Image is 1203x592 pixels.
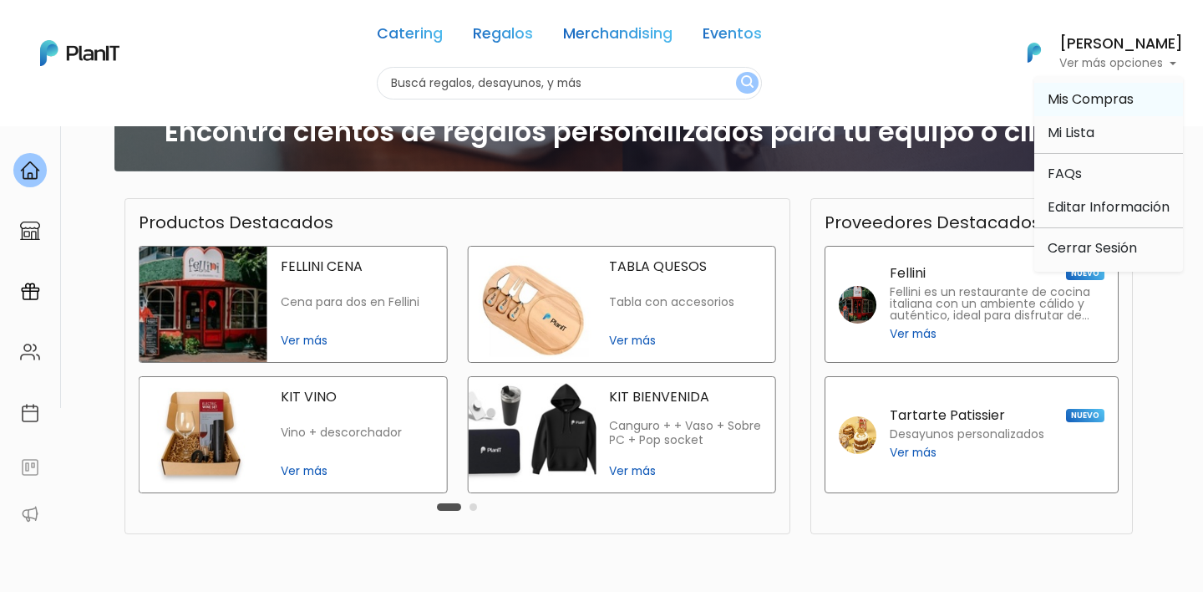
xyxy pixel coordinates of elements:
[87,254,255,271] span: ¡Escríbenos!
[1034,191,1183,224] a: Editar Información
[741,75,754,91] img: search_button-432b6d5273f82d61273b3651a40e1bd1b912527efae98b1b7a1b2c0702e16a8d.svg
[165,116,1113,148] h2: Encontrá cientos de regalos personalizados para tu equipo o clientes
[20,403,40,423] img: calendar-87d922413cdce8b2cf7b7f5f62616a5cf9e4887200fb71536465627b3292af00.svg
[890,429,1044,441] p: Desayunos personalizados
[437,503,461,511] button: Carousel Page 1 (Current Slide)
[1059,58,1183,69] p: Ver más opciones
[890,267,926,280] p: Fellini
[40,40,119,66] img: PlanIt Logo
[839,416,876,454] img: tartarte patissier
[281,260,433,273] p: FELLINI CENA
[140,377,267,492] img: kit vino
[20,342,40,362] img: people-662611757002400ad9ed0e3c099ab2801c6687ba6c219adb57efc949bc21e19d.svg
[467,376,775,493] a: kit bienvenida KIT BIENVENIDA Canguro + + Vaso + Sobre PC + Pop socket Ver más
[1034,157,1183,191] a: FAQs
[58,154,279,209] p: Ya probaste PlanitGO? Vas a poder automatizarlas acciones de todo el año. Escribinos para saber más!
[20,161,40,181] img: home-e721727adea9d79c4d83392d1f703f7f8bce08238fde08b1acbfd93340b81755.svg
[377,67,762,100] input: Buscá regalos, desayunos, y más
[433,497,481,517] div: Carousel Pagination
[1048,123,1094,142] span: Mi Lista
[609,260,761,273] p: TABLA QUESOS
[1066,267,1104,280] span: NUEVO
[703,27,762,47] a: Eventos
[20,221,40,241] img: marketplace-4ceaa7011d94191e9ded77b95e3339b90024bf715f7c57f8cf31f2d8c509eaba.svg
[467,246,775,363] a: tabla quesos TABLA QUESOS Tabla con accesorios Ver más
[825,246,1119,363] a: Fellini NUEVO Fellini es un restaurante de cocina italiana con un ambiente cálido y auténtico, id...
[609,295,761,309] p: Tabla con accesorios
[43,100,294,134] div: J
[890,325,937,343] span: Ver más
[255,251,284,271] i: insert_emoticon
[20,282,40,302] img: campaigns-02234683943229c281be62815700db0a1741e53638e28bf9629b52c665b00959.svg
[20,504,40,524] img: partners-52edf745621dab592f3b2c58e3bca9d71375a7ef29c3b500c9f145b62cc070d4.svg
[890,287,1104,322] p: Fellini es un restaurante de cocina italiana con un ambiente cálido y auténtico, ideal para disfr...
[139,212,333,232] h3: Productos Destacados
[609,419,761,448] p: Canguro + + Vaso + Sobre PC + Pop socket
[1034,83,1183,116] a: Mis Compras
[259,127,284,152] i: keyboard_arrow_down
[609,390,761,404] p: KIT BIENVENIDA
[1048,89,1134,109] span: Mis Compras
[139,246,447,363] a: fellini cena FELLINI CENA Cena para dos en Fellini Ver más
[839,286,876,324] img: fellini
[281,390,433,404] p: KIT VINO
[609,462,761,480] span: Ver más
[43,117,294,222] div: PLAN IT Ya probaste PlanitGO? Vas a poder automatizarlas acciones de todo el año. Escribinos para...
[1006,31,1183,74] button: PlanIt Logo [PERSON_NAME] Ver más opciones
[563,27,673,47] a: Merchandising
[168,100,201,134] span: J
[1034,232,1183,265] a: Cerrar Sesión
[151,84,185,117] img: user_d58e13f531133c46cb30575f4d864daf.jpeg
[1066,409,1104,422] span: NUEVO
[281,295,433,309] p: Cena para dos en Fellini
[284,251,317,271] i: send
[1059,37,1183,52] h6: [PERSON_NAME]
[281,462,433,480] span: Ver más
[20,457,40,477] img: feedback-78b5a0c8f98aac82b08bfc38622c3050aee476f2c9584af64705fc4e61158814.svg
[468,377,596,492] img: kit bienvenida
[377,27,443,47] a: Catering
[135,100,168,134] img: user_04fe99587a33b9844688ac17b531be2b.png
[473,27,533,47] a: Regalos
[58,135,107,150] strong: PLAN IT
[825,376,1119,493] a: Tartarte Patissier NUEVO Desayunos personalizados Ver más
[609,332,761,350] span: Ver más
[890,444,937,462] span: Ver más
[281,332,433,350] span: Ver más
[139,376,447,493] a: kit vino KIT VINO Vino + descorchador Ver más
[470,503,477,511] button: Carousel Page 2
[468,247,596,362] img: tabla quesos
[1016,34,1053,71] img: PlanIt Logo
[281,426,433,440] p: Vino + descorchador
[825,212,1041,232] h3: Proveedores Destacados
[140,247,267,362] img: fellini cena
[1034,116,1183,150] a: Mi Lista
[890,409,1005,422] p: Tartarte Patissier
